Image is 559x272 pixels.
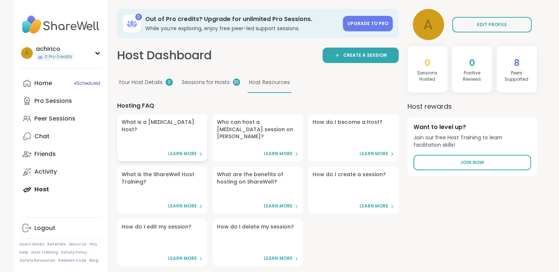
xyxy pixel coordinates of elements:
a: FAQ [89,242,97,247]
a: Safety Resources [20,258,55,263]
span: Learn More [264,255,293,262]
h4: How do I edit my session? [122,223,191,231]
div: Peer Sessions [34,115,75,123]
a: How do I become a Host?Learn More [308,114,399,161]
a: How do I edit my session?Learn More [117,219,208,266]
div: 0 [135,14,142,20]
h4: How do I create a session? [313,171,386,178]
a: Safety Policy [61,250,87,255]
a: Help [20,250,28,255]
a: How do I delete my session?Learn More [212,219,303,266]
a: Peer Sessions [20,110,102,128]
h4: What is the ShareWell Host Training? [122,171,203,185]
a: Create a session [323,48,399,63]
span: Join our free Host Training to learn facilitation skills! [413,134,531,149]
h1: Host Dashboard [117,47,212,64]
h4: Want to level up? [413,123,531,131]
a: Referrals [47,242,66,247]
h3: Host rewards [408,101,537,111]
a: Join Now [413,155,531,170]
span: a [25,48,29,58]
a: Upgrade to Pro [343,16,393,31]
div: Friends [34,150,56,158]
a: Redeem Code [58,258,86,263]
a: What is a [MEDICAL_DATA] Host?Learn More [117,114,208,161]
span: Learn More [168,203,197,209]
a: Chat [20,128,102,145]
div: Pro Sessions [34,97,72,105]
span: 4 Scheduled [74,80,100,86]
h4: Sessions Hosted [410,70,445,83]
h3: Hosting FAQ [117,102,399,110]
a: Who can host a [MEDICAL_DATA] session on [PERSON_NAME]?Learn More [212,114,303,161]
a: EDIT PROFILE [452,17,532,32]
a: Activity [20,163,102,181]
a: Blog [89,258,98,263]
div: 0 [166,79,173,86]
a: What are the benefits of hosting on ShareWell?Learn More [212,167,303,214]
h4: Peers Supported [500,70,534,83]
div: Home [34,79,52,87]
div: 25 [233,79,240,86]
span: 8 [514,56,519,69]
span: Sessions for Hosts [182,79,230,86]
div: Chat [34,132,50,140]
span: Learn More [168,151,197,157]
span: Create a session [343,52,387,59]
h4: What are the benefits of hosting on ShareWell? [217,171,299,185]
span: Learn More [264,151,293,157]
a: Home4Scheduled [20,74,102,92]
span: a [423,14,433,35]
div: Activity [34,168,57,176]
span: 0 [425,56,430,69]
a: About Us [69,242,86,247]
a: What is the ShareWell Host Training?Learn More [117,167,208,214]
a: Logout [20,219,102,237]
span: 0 Pro credits [45,54,72,60]
a: How do I create a session?Learn More [308,167,399,214]
div: achirico [36,45,74,53]
h4: What is a [MEDICAL_DATA] Host? [122,119,203,133]
span: Upgrade to Pro [347,20,388,27]
a: Host Training [31,250,58,255]
span: EDIT PROFILE [477,21,507,28]
span: 0 [469,56,475,69]
h4: Positive Review s [455,70,489,83]
span: Learn More [359,203,388,209]
span: Learn More [359,151,388,157]
h4: How do I become a Host? [313,119,382,126]
h4: Who can host a [MEDICAL_DATA] session on [PERSON_NAME]? [217,119,299,140]
div: Logout [34,224,55,232]
img: ShareWell Nav Logo [20,12,102,38]
a: How It Works [20,242,44,247]
h3: While you’re exploring, enjoy free peer-led support sessions. [145,25,338,32]
h3: Out of Pro credits? Upgrade for unlimited Pro Sessions. [145,15,338,23]
span: Your Host Details [119,79,163,86]
a: Friends [20,145,102,163]
a: Pro Sessions [20,92,102,110]
span: Learn More [168,255,197,262]
h4: How do I delete my session? [217,223,294,231]
span: Join Now [460,159,484,166]
span: Learn More [264,203,293,209]
span: Host Resources [249,79,290,86]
